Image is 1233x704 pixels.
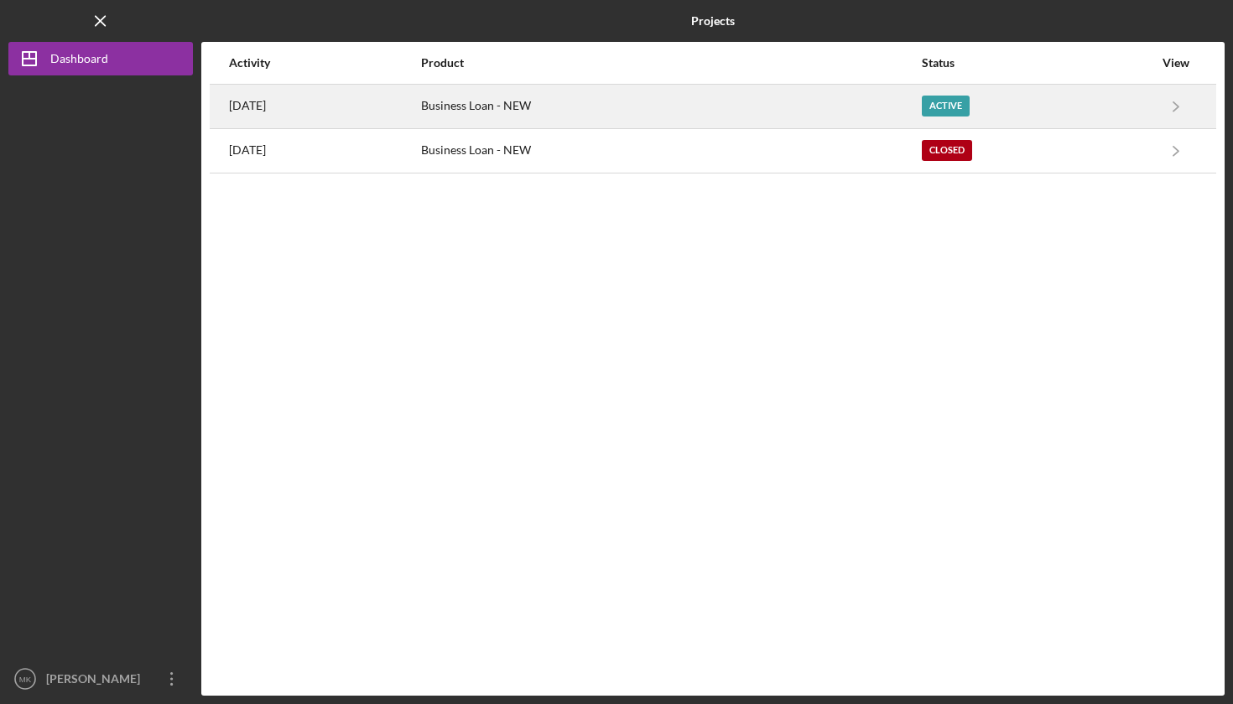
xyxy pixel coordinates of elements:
[922,56,1153,70] div: Status
[229,56,419,70] div: Activity
[42,662,151,700] div: [PERSON_NAME]
[421,130,920,172] div: Business Loan - NEW
[8,662,193,696] button: MK[PERSON_NAME]
[8,42,193,75] button: Dashboard
[922,140,972,161] div: Closed
[229,143,266,157] time: 2025-02-19 17:53
[922,96,970,116] div: Active
[1155,56,1197,70] div: View
[229,99,266,112] time: 2025-09-23 17:58
[421,85,920,127] div: Business Loan - NEW
[50,42,108,80] div: Dashboard
[691,14,735,28] b: Projects
[19,675,32,684] text: MK
[421,56,920,70] div: Product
